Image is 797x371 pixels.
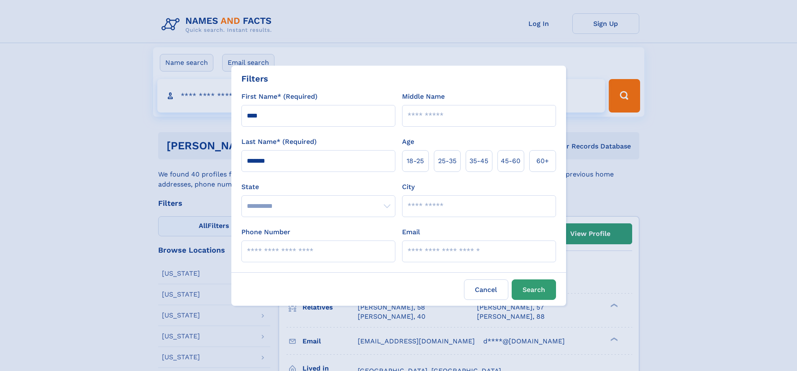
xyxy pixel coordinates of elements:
label: First Name* (Required) [241,92,318,102]
label: Cancel [464,279,508,300]
label: Phone Number [241,227,290,237]
div: Filters [241,72,268,85]
span: 45‑60 [501,156,520,166]
label: Email [402,227,420,237]
span: 18‑25 [407,156,424,166]
label: City [402,182,415,192]
span: 35‑45 [469,156,488,166]
button: Search [512,279,556,300]
span: 60+ [536,156,549,166]
label: State [241,182,395,192]
label: Last Name* (Required) [241,137,317,147]
label: Age [402,137,414,147]
span: 25‑35 [438,156,456,166]
label: Middle Name [402,92,445,102]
